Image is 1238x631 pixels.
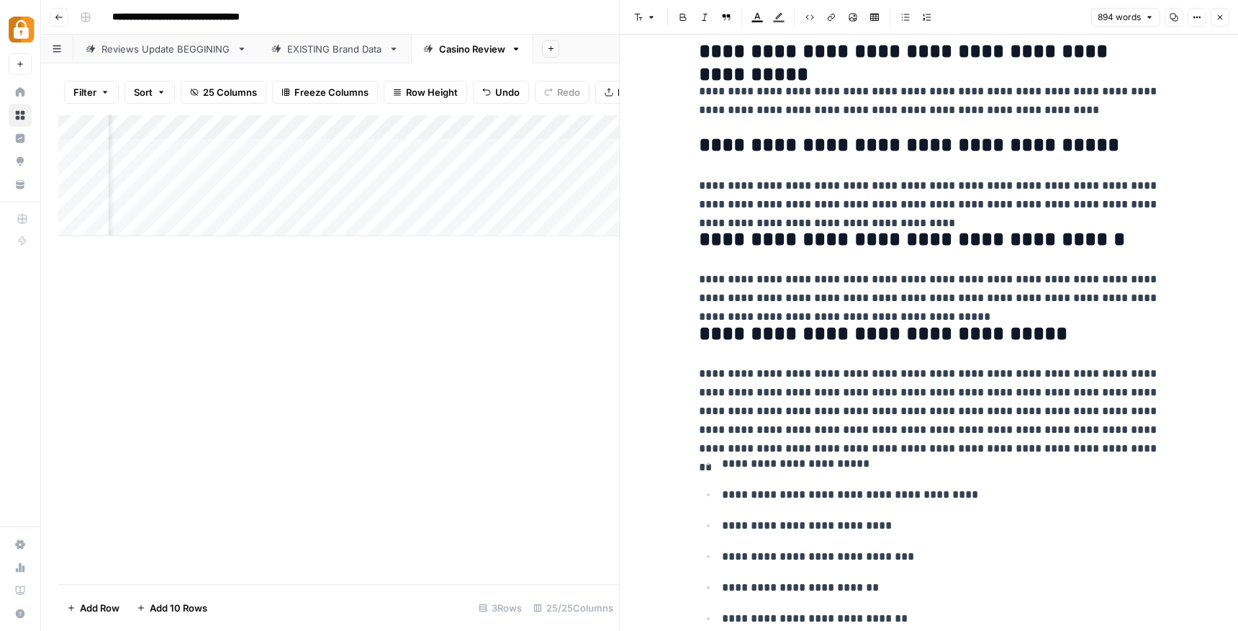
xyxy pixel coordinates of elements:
div: 25/25 Columns [528,596,619,619]
div: Reviews Update BEGGINING [101,42,231,56]
a: Browse [9,104,32,127]
span: Sort [134,85,153,99]
a: Usage [9,556,32,579]
a: EXISTING Brand Data [259,35,411,63]
a: Home [9,81,32,104]
a: Opportunities [9,150,32,173]
div: EXISTING Brand Data [287,42,383,56]
span: Freeze Columns [294,85,369,99]
button: Workspace: Adzz [9,12,32,48]
div: Casino Review [439,42,505,56]
button: Add Row [58,596,128,619]
button: Export CSV [595,81,678,104]
button: 25 Columns [181,81,266,104]
button: Filter [64,81,119,104]
a: Learning Hub [9,579,32,602]
span: Row Height [406,85,458,99]
button: Undo [473,81,529,104]
div: 3 Rows [473,596,528,619]
button: Help + Support [9,602,32,625]
span: Add 10 Rows [150,601,207,615]
button: Redo [535,81,589,104]
span: Undo [495,85,520,99]
button: Freeze Columns [272,81,378,104]
span: Filter [73,85,96,99]
button: 894 words [1091,8,1160,27]
a: Your Data [9,173,32,196]
a: Insights [9,127,32,150]
span: 894 words [1098,11,1141,24]
button: Sort [125,81,175,104]
button: Add 10 Rows [128,596,216,619]
a: Reviews Update BEGGINING [73,35,259,63]
a: Casino Review [411,35,533,63]
span: Add Row [80,601,119,615]
span: 25 Columns [203,85,257,99]
button: Row Height [384,81,467,104]
span: Redo [557,85,580,99]
a: Settings [9,533,32,556]
img: Adzz Logo [9,17,35,42]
